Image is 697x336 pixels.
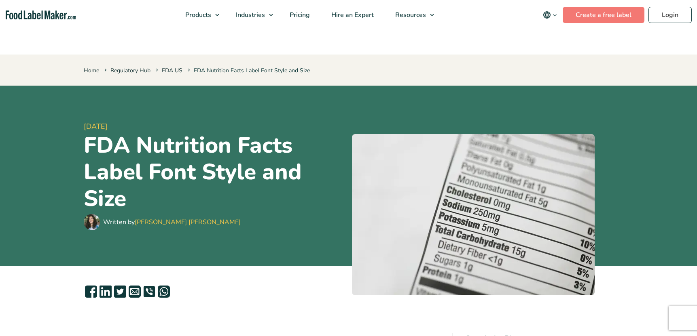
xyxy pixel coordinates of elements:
[84,67,99,74] a: Home
[563,7,644,23] a: Create a free label
[233,10,266,19] span: Industries
[135,218,241,227] a: [PERSON_NAME] [PERSON_NAME]
[162,67,182,74] a: FDA US
[84,132,345,212] h1: FDA Nutrition Facts Label Font Style and Size
[84,214,100,230] img: Maria Abi Hanna - Food Label Maker
[183,10,212,19] span: Products
[103,217,241,227] div: Written by
[648,7,692,23] a: Login
[329,10,375,19] span: Hire an Expert
[84,121,345,132] span: [DATE]
[110,67,150,74] a: Regulatory Hub
[186,67,310,74] span: FDA Nutrition Facts Label Font Style and Size
[287,10,311,19] span: Pricing
[393,10,427,19] span: Resources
